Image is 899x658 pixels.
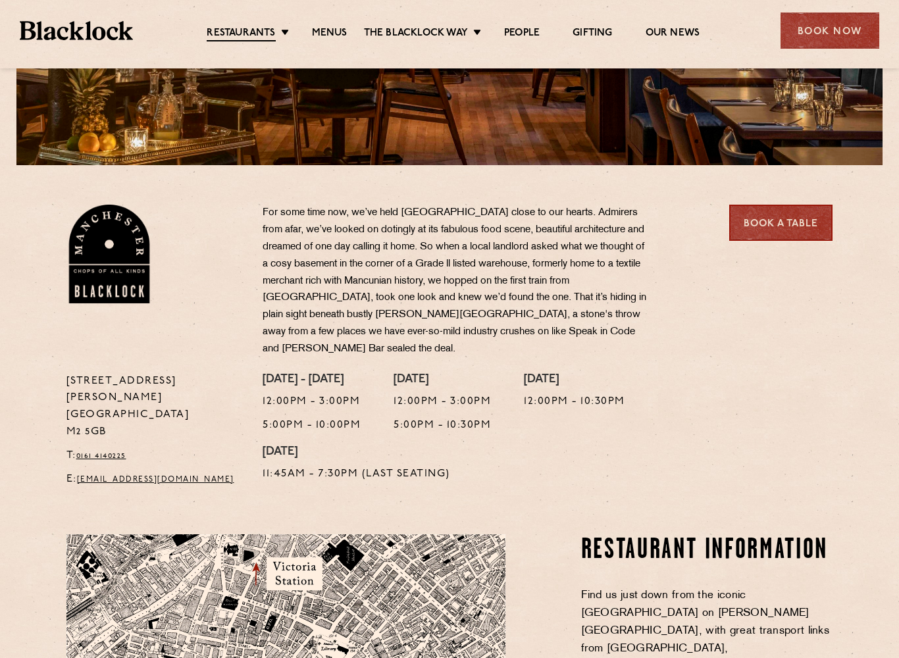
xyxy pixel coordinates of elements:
p: E: [66,471,244,488]
a: People [504,27,540,40]
h2: Restaurant Information [581,534,833,567]
a: The Blacklock Way [364,27,468,40]
h4: [DATE] - [DATE] [263,373,361,388]
p: 12:00pm - 3:00pm [263,393,361,411]
p: 5:00pm - 10:00pm [263,417,361,434]
p: 11:45am - 7:30pm (Last Seating) [263,466,450,483]
img: BL_Textured_Logo-footer-cropped.svg [20,21,133,40]
h4: [DATE] [394,373,491,388]
p: 12:00pm - 3:00pm [394,393,491,411]
a: Restaurants [207,27,275,41]
p: [STREET_ADDRESS][PERSON_NAME] [GEOGRAPHIC_DATA] M2 5GB [66,373,244,442]
a: Book a Table [729,205,833,241]
div: Book Now [781,13,879,49]
h4: [DATE] [263,445,450,460]
p: 5:00pm - 10:30pm [394,417,491,434]
a: Our News [646,27,700,40]
a: Gifting [573,27,612,40]
p: 12:00pm - 10:30pm [524,393,625,411]
a: [EMAIL_ADDRESS][DOMAIN_NAME] [77,476,234,484]
h4: [DATE] [524,373,625,388]
img: BL_Manchester_Logo-bleed.png [66,205,153,303]
p: For some time now, we’ve held [GEOGRAPHIC_DATA] close to our hearts. Admirers from afar, we’ve lo... [263,205,651,358]
a: Menus [312,27,347,40]
p: T: [66,447,244,465]
a: 0161 4140225 [76,452,126,460]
